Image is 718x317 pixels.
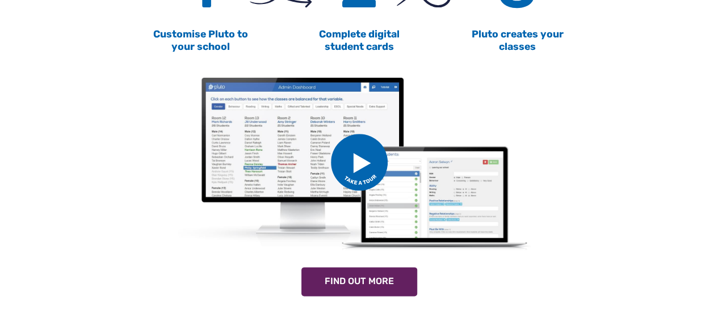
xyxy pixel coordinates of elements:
[445,28,590,52] h4: Pluto creates your classes
[301,267,417,297] a: Find out more
[331,134,388,191] img: btn_take_tour.svg
[128,28,273,52] h4: Customise Pluto to your school
[287,28,431,52] h4: Complete digital student cards
[177,66,540,258] img: Overview video of Pluto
